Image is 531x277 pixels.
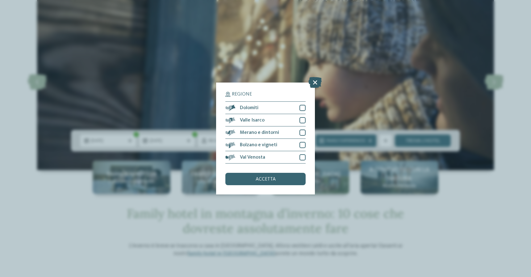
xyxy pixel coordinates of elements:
[240,118,265,123] span: Valle Isarco
[256,177,276,182] span: accetta
[240,105,258,110] span: Dolomiti
[240,130,279,135] span: Merano e dintorni
[240,155,265,160] span: Val Venosta
[240,143,277,147] span: Bolzano e vigneti
[232,92,252,97] span: Regione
